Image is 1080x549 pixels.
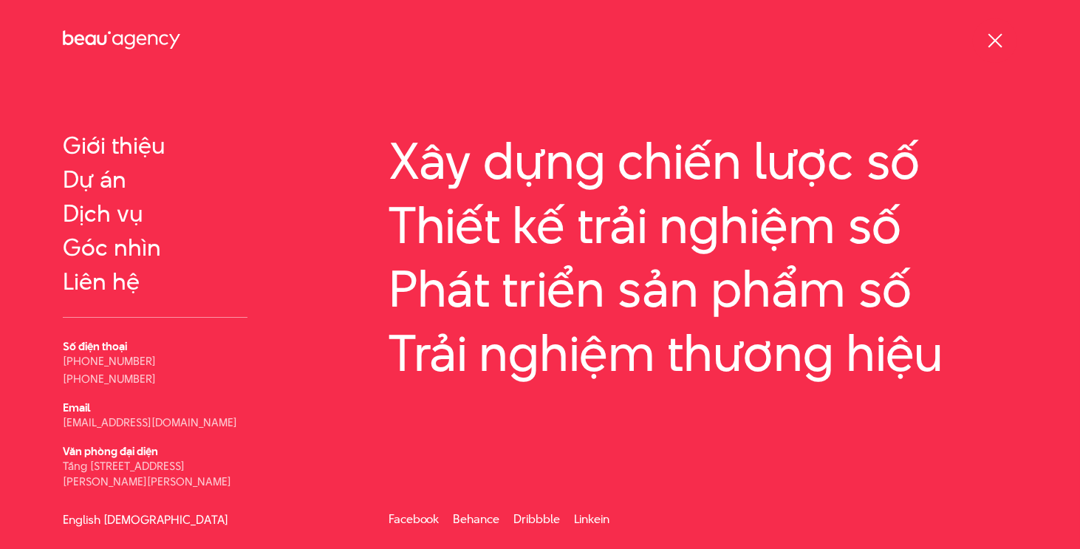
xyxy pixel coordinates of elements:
b: Văn phòng đại diện [63,443,158,459]
a: Linkein [575,511,610,528]
a: [PHONE_NUMBER] [63,371,156,386]
a: Góc nhìn [63,234,247,261]
a: [DEMOGRAPHIC_DATA] [103,514,228,525]
a: [PHONE_NUMBER] [63,353,156,369]
a: Xây dựng chiến lược số [389,132,1017,189]
a: Behance [454,511,500,528]
a: Facebook [389,511,440,528]
a: Dribbble [514,511,561,528]
p: Tầng [STREET_ADDRESS][PERSON_NAME][PERSON_NAME] [63,458,247,489]
a: Thiết kế trải nghiệm số [389,197,1017,253]
a: Phát triển sản phẩm số [389,260,1017,317]
b: Email [63,400,90,415]
a: Dịch vụ [63,200,247,227]
a: Dự án [63,166,247,193]
a: Trải nghiệm thương hiệu [389,324,1017,381]
a: English [63,514,100,525]
a: Giới thiệu [63,132,247,159]
b: Số điện thoại [63,338,127,354]
a: [EMAIL_ADDRESS][DOMAIN_NAME] [63,415,237,430]
a: Liên hệ [63,268,247,295]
